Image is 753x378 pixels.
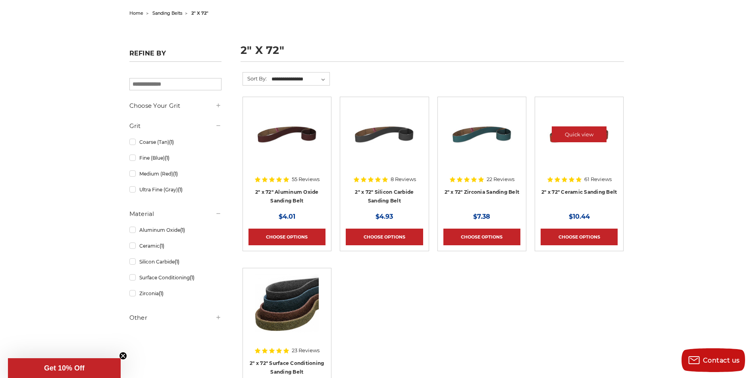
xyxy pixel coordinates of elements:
[270,73,329,85] select: Sort By:
[541,103,618,179] a: 2" x 72" Ceramic Pipe Sanding Belt
[165,155,169,161] span: (1)
[44,364,85,372] span: Get 10% Off
[260,126,314,142] a: Quick view
[248,274,325,351] a: 2"x72" Surface Conditioning Sanding Belts
[541,229,618,245] a: Choose Options
[129,286,221,300] a: Zirconia
[487,177,514,182] span: 22 Reviews
[547,103,611,166] img: 2" x 72" Ceramic Pipe Sanding Belt
[173,171,178,177] span: (1)
[703,357,740,364] span: Contact us
[248,229,325,245] a: Choose Options
[292,348,320,353] span: 23 Reviews
[376,213,393,220] span: $4.93
[443,229,520,245] a: Choose Options
[255,103,319,166] img: 2" x 72" Aluminum Oxide Pipe Sanding Belt
[454,126,509,142] a: Quick view
[541,189,617,195] a: 2" x 72" Ceramic Sanding Belt
[346,229,423,245] a: Choose Options
[129,183,221,197] a: Ultra Fine (Gray)
[129,50,221,62] h5: Refine by
[255,189,319,204] a: 2" x 72" Aluminum Oxide Sanding Belt
[119,352,127,360] button: Close teaser
[129,101,221,111] h5: Choose Your Grit
[355,189,414,204] a: 2" x 72" Silicon Carbide Sanding Belt
[178,187,183,193] span: (1)
[292,177,320,182] span: 55 Reviews
[191,10,208,16] span: 2" x 72"
[129,255,221,269] a: Silicon Carbide
[129,151,221,165] a: Fine (Blue)
[8,358,121,378] div: Get 10% OffClose teaser
[255,274,319,337] img: 2"x72" Surface Conditioning Sanding Belts
[682,348,745,372] button: Contact us
[450,103,514,166] img: 2" x 72" Zirconia Pipe Sanding Belt
[159,290,164,296] span: (1)
[241,45,624,62] h1: 2" x 72"
[175,259,179,265] span: (1)
[129,271,221,284] a: Surface Conditioning
[445,189,520,195] a: 2" x 72" Zirconia Sanding Belt
[129,209,221,219] h5: Material
[129,313,221,323] h5: Other
[129,223,221,237] a: Aluminum Oxide
[169,139,174,145] span: (1)
[250,360,324,375] a: 2" x 72" Surface Conditioning Sanding Belt
[129,239,221,253] a: Ceramic
[248,103,325,179] a: 2" x 72" Aluminum Oxide Pipe Sanding Belt
[243,73,267,84] label: Sort By:
[160,243,164,249] span: (1)
[443,103,520,179] a: 2" x 72" Zirconia Pipe Sanding Belt
[260,298,314,313] a: Quick view
[346,103,423,179] a: 2" x 72" Silicon Carbide File Belt
[391,177,416,182] span: 8 Reviews
[190,275,195,281] span: (1)
[129,167,221,181] a: Medium (Red)
[473,213,490,220] span: $7.38
[180,227,185,233] span: (1)
[357,126,412,142] a: Quick view
[129,10,143,16] a: home
[584,177,612,182] span: 61 Reviews
[352,103,416,166] img: 2" x 72" Silicon Carbide File Belt
[569,213,590,220] span: $10.44
[152,10,182,16] a: sanding belts
[552,126,607,142] a: Quick view
[129,135,221,149] a: Coarse (Tan)
[129,121,221,131] h5: Grit
[279,213,295,220] span: $4.01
